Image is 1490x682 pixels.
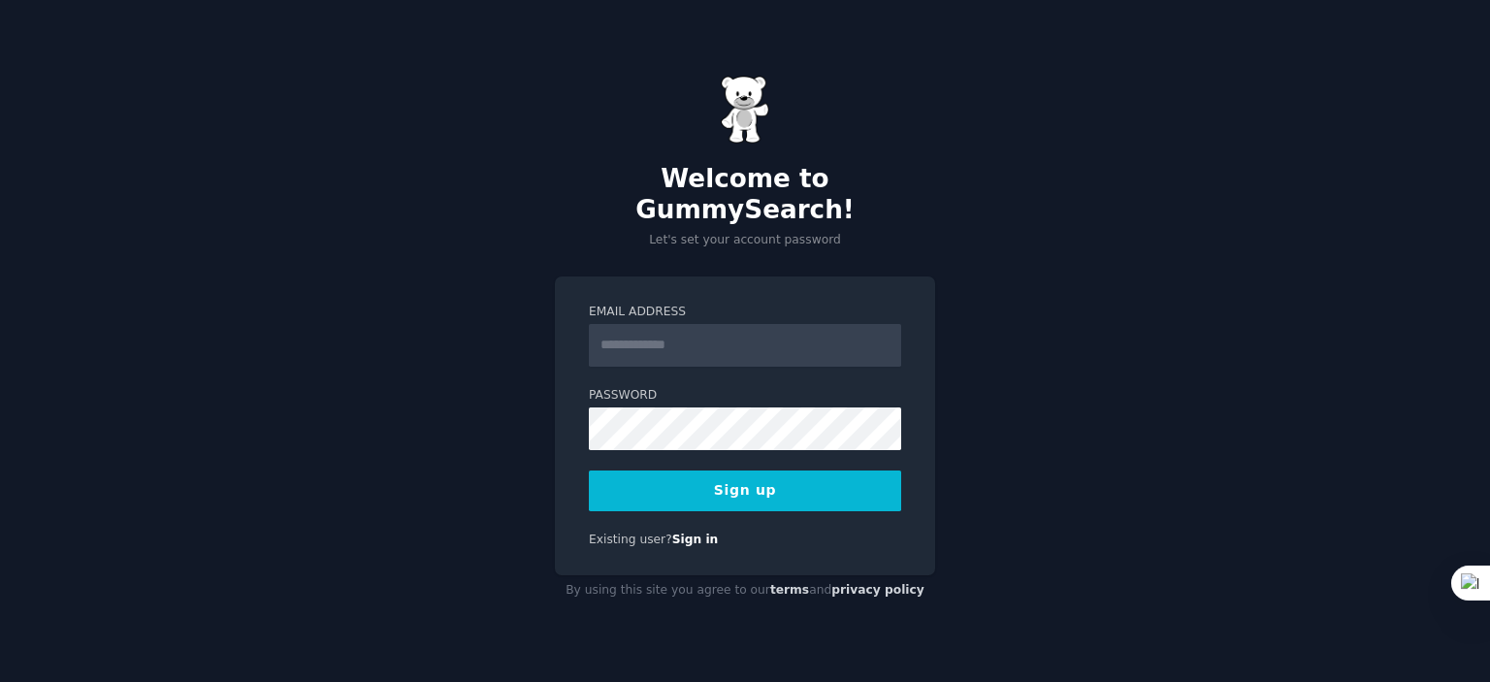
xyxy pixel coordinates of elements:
h2: Welcome to GummySearch! [555,164,935,225]
img: Gummy Bear [721,76,769,144]
p: Let's set your account password [555,232,935,249]
a: privacy policy [831,583,924,597]
div: By using this site you agree to our and [555,575,935,606]
a: terms [770,583,809,597]
label: Email Address [589,304,901,321]
button: Sign up [589,471,901,511]
label: Password [589,387,901,405]
a: Sign in [672,533,719,546]
span: Existing user? [589,533,672,546]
